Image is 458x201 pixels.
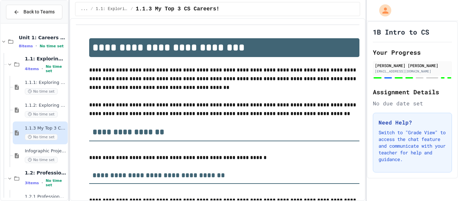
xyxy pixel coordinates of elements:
span: / [131,6,133,12]
span: / [91,6,93,12]
span: 3 items [25,181,39,185]
span: 8 items [19,44,33,48]
span: 1.2.1 Professional Communication [25,194,66,200]
span: 1.1: Exploring CS Careers [25,56,66,62]
span: Back to Teams [23,8,55,15]
span: 1.1.2: Exploring CS Careers - Review [25,103,66,108]
span: No time set [25,111,58,117]
span: No time set [25,157,58,163]
span: • [36,43,37,49]
div: [PERSON_NAME] [PERSON_NAME] [375,62,450,68]
span: 1.1.1: Exploring CS Careers [25,80,66,86]
span: No time set [46,179,66,187]
span: • [42,66,43,71]
p: Switch to "Grade View" to access the chat feature and communicate with your teacher for help and ... [379,129,446,163]
span: No time set [40,44,64,48]
h2: Your Progress [373,48,452,57]
span: No time set [46,64,66,73]
span: 4 items [25,67,39,71]
span: • [42,180,43,186]
span: 1.2: Professional Communication [25,170,66,176]
h2: Assignment Details [373,87,452,97]
span: 1.1: Exploring CS Careers [96,6,128,12]
div: My Account [372,3,393,18]
h1: 1B Intro to CS [373,27,429,37]
button: Back to Teams [6,5,62,19]
span: Unit 1: Careers & Professionalism [19,35,66,41]
span: Infographic Project: Your favorite CS [25,148,66,154]
span: 1.1.3 My Top 3 CS Careers! [136,5,220,13]
iframe: chat widget [430,174,451,194]
h3: Need Help? [379,118,446,127]
span: 1.1.3 My Top 3 CS Careers! [25,125,66,131]
span: No time set [25,134,58,140]
div: [EMAIL_ADDRESS][DOMAIN_NAME] [375,69,450,74]
span: No time set [25,88,58,95]
span: ... [81,6,88,12]
div: No due date set [373,99,452,107]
